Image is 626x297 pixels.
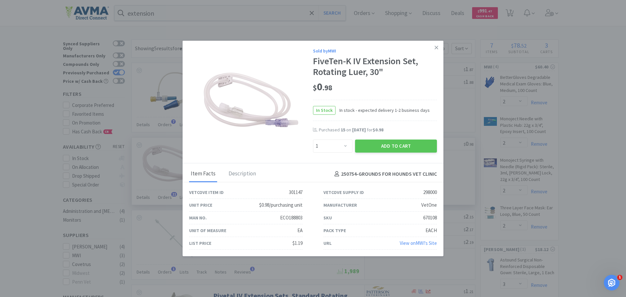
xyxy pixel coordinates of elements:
div: FiveTen-K IV Extension Set, Rotating Luer, 30" [313,56,437,78]
div: Unit Price [189,201,212,209]
span: In stock - expected delivery 1-2 business days [335,107,430,114]
span: [DATE] [352,127,366,133]
span: . 98 [322,83,332,92]
div: Man No. [189,214,207,221]
div: Pack Type [323,227,346,234]
div: Unit of Measure [189,227,226,234]
div: Vetcove Supply ID [323,189,364,196]
div: 670108 [423,214,437,222]
span: 15 [341,127,345,133]
iframe: Intercom live chat [604,275,619,290]
a: View onMWI's Site [400,240,437,246]
div: EACH [425,227,437,234]
div: $0.98/purchasing unit [259,201,303,209]
div: Item Facts [189,166,217,182]
span: $0.98 [373,127,383,133]
h4: 250754 - GROUNDS FOR HOUNDS VET CLINIC [332,170,437,178]
div: List Price [189,240,211,247]
span: $ [313,83,317,92]
div: 301147 [289,188,303,196]
button: Add to Cart [355,140,437,153]
div: 298000 [423,188,437,196]
div: Description [227,166,258,182]
div: Manufacturer [323,201,357,209]
div: Vetcove Item ID [189,189,224,196]
div: VetOne [421,201,437,209]
div: ECO188803 [280,214,303,222]
div: Purchased on for [319,127,437,133]
img: 317853b37c4249139537bf459934d33b_298000.png [202,71,300,128]
span: 1 [617,275,622,280]
div: Sold by MWI [313,47,437,54]
div: $1.19 [292,239,303,247]
div: SKU [323,214,332,221]
div: URL [323,240,332,247]
span: In Stock [313,106,335,114]
div: EA [297,227,303,234]
span: 0 [313,80,332,93]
